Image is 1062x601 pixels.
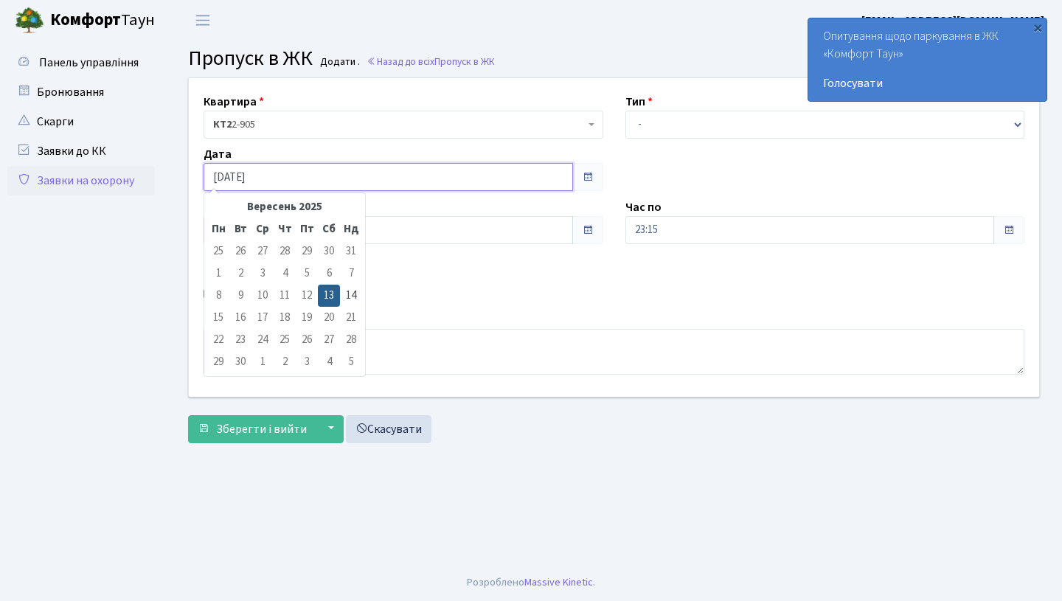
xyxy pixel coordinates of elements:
[251,263,274,285] td: 3
[823,74,1032,92] a: Голосувати
[340,240,362,263] td: 31
[296,351,318,373] td: 3
[39,55,139,71] span: Панель управління
[50,8,121,32] b: Комфорт
[229,218,251,240] th: Вт
[207,285,229,307] td: 8
[808,18,1047,101] div: Опитування щодо паркування в ЖК «Комфорт Таун»
[251,285,274,307] td: 10
[318,351,340,373] td: 4
[207,351,229,373] td: 29
[340,218,362,240] th: Нд
[204,93,264,111] label: Квартира
[274,351,296,373] td: 2
[229,196,340,218] th: Вересень 2025
[207,240,229,263] td: 25
[296,218,318,240] th: Пт
[7,48,155,77] a: Панель управління
[861,12,1044,29] a: [EMAIL_ADDRESS][DOMAIN_NAME]
[207,218,229,240] th: Пн
[7,166,155,195] a: Заявки на охорону
[213,117,585,132] span: <b>КТ2</b>&nbsp;&nbsp;&nbsp;2-905
[15,6,44,35] img: logo.png
[296,240,318,263] td: 29
[7,136,155,166] a: Заявки до КК
[318,240,340,263] td: 30
[340,263,362,285] td: 7
[318,329,340,351] td: 27
[467,574,595,591] div: Розроблено .
[1030,20,1045,35] div: ×
[861,13,1044,29] b: [EMAIL_ADDRESS][DOMAIN_NAME]
[296,285,318,307] td: 12
[274,240,296,263] td: 28
[318,285,340,307] td: 13
[318,263,340,285] td: 6
[50,8,155,33] span: Таун
[207,307,229,329] td: 15
[296,263,318,285] td: 5
[229,240,251,263] td: 26
[251,218,274,240] th: Ср
[317,56,360,69] small: Додати .
[274,263,296,285] td: 4
[340,351,362,373] td: 5
[207,329,229,351] td: 22
[434,55,495,69] span: Пропуск в ЖК
[229,307,251,329] td: 16
[7,77,155,107] a: Бронювання
[251,307,274,329] td: 17
[229,329,251,351] td: 23
[296,329,318,351] td: 26
[251,329,274,351] td: 24
[367,55,495,69] a: Назад до всіхПропуск в ЖК
[229,351,251,373] td: 30
[340,307,362,329] td: 21
[229,285,251,307] td: 9
[274,329,296,351] td: 25
[625,198,662,216] label: Час по
[318,218,340,240] th: Сб
[274,218,296,240] th: Чт
[346,415,431,443] a: Скасувати
[251,351,274,373] td: 1
[274,285,296,307] td: 11
[625,93,653,111] label: Тип
[340,329,362,351] td: 28
[216,421,307,437] span: Зберегти і вийти
[274,307,296,329] td: 18
[207,263,229,285] td: 1
[188,44,313,73] span: Пропуск в ЖК
[296,307,318,329] td: 19
[184,8,221,32] button: Переключити навігацію
[229,263,251,285] td: 2
[251,240,274,263] td: 27
[318,307,340,329] td: 20
[213,117,232,132] b: КТ2
[524,574,593,590] a: Massive Kinetic
[188,415,316,443] button: Зберегти і вийти
[340,285,362,307] td: 14
[204,145,232,163] label: Дата
[7,107,155,136] a: Скарги
[204,111,603,139] span: <b>КТ2</b>&nbsp;&nbsp;&nbsp;2-905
